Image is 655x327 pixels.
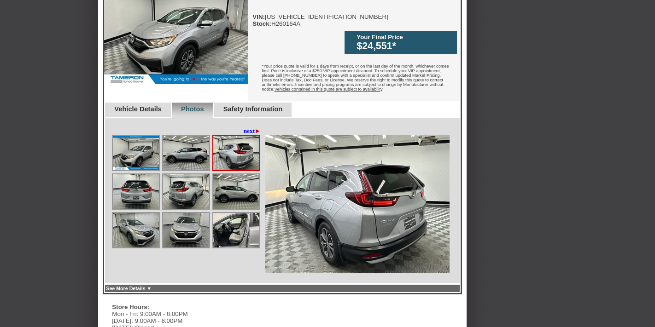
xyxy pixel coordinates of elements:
[181,105,204,113] a: Photos
[252,20,271,27] b: Stock:
[113,213,159,247] img: Image.aspx
[275,87,382,92] u: Vehicles contained in this quote are subject to availability
[357,34,452,40] div: Your Final Price
[255,127,261,134] span: ►
[113,136,159,170] img: Image.aspx
[213,174,259,209] img: Image.aspx
[106,286,152,291] a: See More Details ▼
[213,213,259,247] img: Image.aspx
[163,174,209,209] img: Image.aspx
[265,135,450,273] img: Image.aspx
[244,127,261,135] a: next►
[357,40,452,52] div: $24,551*
[113,174,159,209] img: Image.aspx
[163,213,209,247] img: Image.aspx
[252,13,265,20] b: VIN:
[163,136,209,170] img: Image.aspx
[213,136,259,170] img: Image.aspx
[114,105,162,113] a: Vehicle Details
[112,304,246,310] div: Store Hours:
[223,105,283,113] a: Safety Information
[248,57,460,101] div: *Your price quote is valid for 1 days from receipt, or on the last day of the month, whichever co...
